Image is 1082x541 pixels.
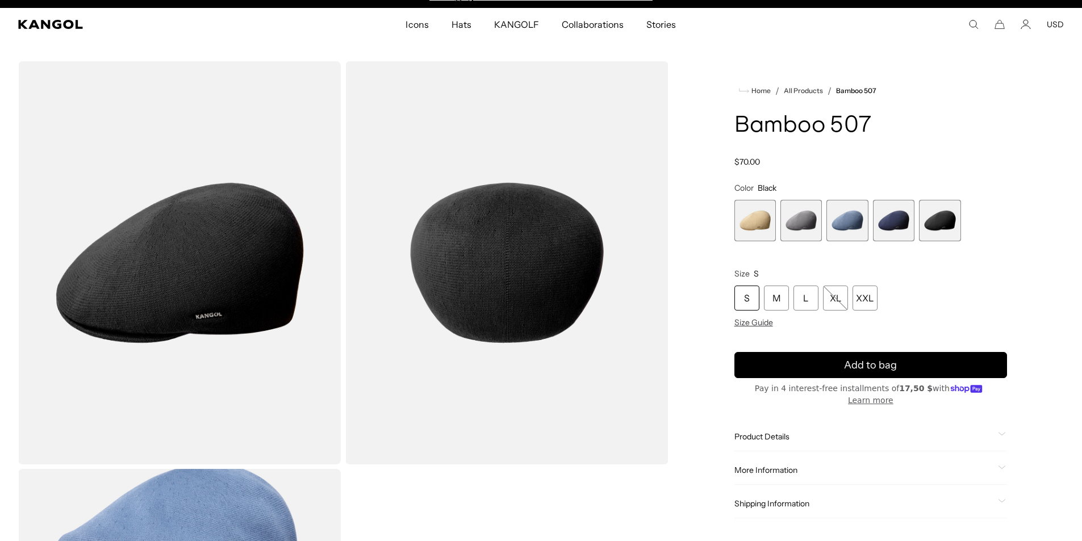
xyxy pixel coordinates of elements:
a: Account [1021,19,1031,30]
label: DENIM BLUE [826,200,868,241]
a: KANGOLF [483,8,550,41]
div: 2 of 5 [780,200,822,241]
span: Shipping Information [734,498,993,509]
img: color-black [18,61,341,464]
img: color-black [345,61,668,464]
div: 3 of 5 [826,200,868,241]
button: Add to bag [734,352,1007,378]
span: Add to bag [844,358,897,373]
div: 5 of 5 [919,200,960,241]
a: Icons [394,8,440,41]
summary: Search here [968,19,979,30]
a: Kangol [18,20,269,29]
div: M [764,286,789,311]
a: Bamboo 507 [836,87,876,95]
label: Charcoal [780,200,822,241]
button: Cart [995,19,1005,30]
span: Home [749,87,771,95]
div: 1 of 5 [734,200,776,241]
button: USD [1047,19,1064,30]
span: KANGOLF [494,8,539,41]
div: XXL [853,286,878,311]
span: More Information [734,465,993,475]
nav: breadcrumbs [734,84,1007,98]
div: S [734,286,759,311]
span: Size Guide [734,317,773,328]
h1: Bamboo 507 [734,114,1007,139]
div: XL [823,286,848,311]
span: Black [758,183,776,193]
span: Hats [452,8,471,41]
span: Product Details [734,431,993,442]
label: Beige [734,200,776,241]
label: Dark Blue [873,200,914,241]
li: / [823,84,832,98]
div: 4 of 5 [873,200,914,241]
label: Black [919,200,960,241]
a: All Products [784,87,823,95]
span: S [754,269,759,279]
a: Stories [635,8,687,41]
a: Collaborations [550,8,635,41]
a: Hats [440,8,483,41]
span: Collaborations [562,8,624,41]
div: L [793,286,818,311]
span: Icons [406,8,428,41]
span: Stories [646,8,676,41]
a: Home [739,86,771,96]
span: Color [734,183,754,193]
span: $70.00 [734,157,760,167]
span: Size [734,269,750,279]
li: / [771,84,779,98]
